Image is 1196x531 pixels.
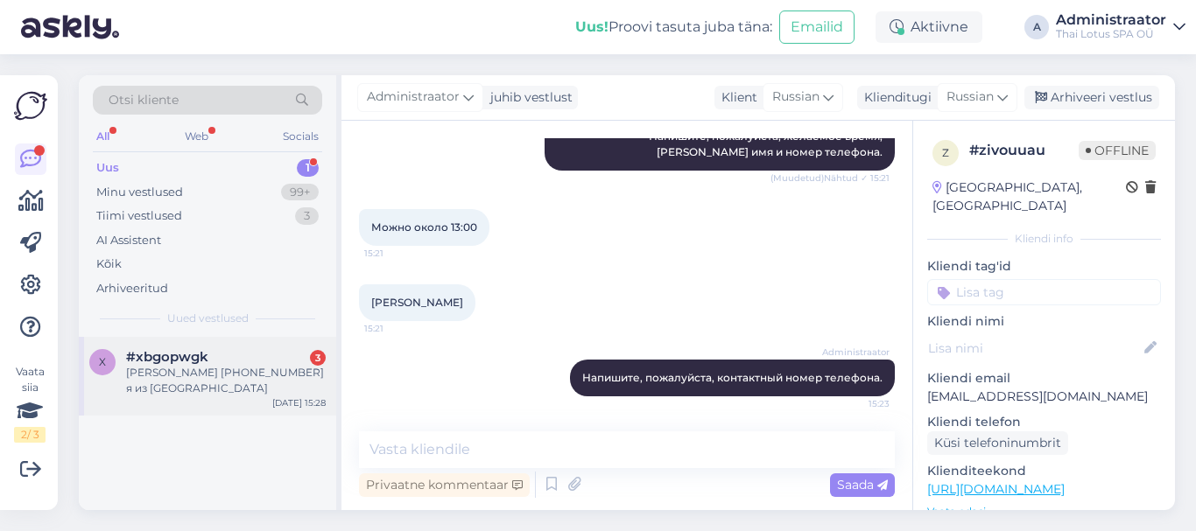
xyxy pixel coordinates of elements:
[364,247,430,260] span: 15:21
[575,18,609,35] b: Uus!
[1024,86,1159,109] div: Arhiveeri vestlus
[96,280,168,297] div: Arhiveeritud
[927,279,1161,305] input: Lisa tag
[14,364,46,443] div: Vaata siia
[779,10,855,44] button: Emailid
[942,146,949,159] span: z
[96,184,183,201] div: Minu vestlused
[126,365,326,396] div: [PERSON_NAME] [PHONE_NUMBER] я из [GEOGRAPHIC_DATA]
[927,413,1161,431] p: Kliendi telefon
[582,371,883,384] span: Напишите, пожалуйста, контактный номер телефона.
[483,88,573,107] div: juhib vestlust
[927,504,1161,520] p: Vaata edasi ...
[1079,141,1156,160] span: Offline
[927,462,1161,480] p: Klienditeekond
[96,207,182,225] div: Tiimi vestlused
[928,339,1141,358] input: Lisa nimi
[1056,27,1166,41] div: Thai Lotus SPA OÜ
[927,388,1161,406] p: [EMAIL_ADDRESS][DOMAIN_NAME]
[371,220,477,234] span: Можно около 13:00
[772,87,820,107] span: Russian
[714,88,757,107] div: Klient
[575,17,772,38] div: Proovi tasuta juba täna:
[295,207,319,225] div: 3
[927,431,1068,455] div: Küsi telefoninumbrit
[932,178,1126,215] div: [GEOGRAPHIC_DATA], [GEOGRAPHIC_DATA]
[1024,15,1049,39] div: A
[927,231,1161,247] div: Kliendi info
[367,87,460,107] span: Administraator
[93,125,113,148] div: All
[824,397,890,410] span: 15:23
[837,477,888,493] span: Saada
[96,232,161,249] div: AI Assistent
[876,11,982,43] div: Aktiivne
[857,88,932,107] div: Klienditugi
[969,140,1079,161] div: # zivouuau
[822,346,890,359] span: Administraator
[181,125,212,148] div: Web
[99,355,106,368] span: x
[96,159,119,177] div: Uus
[96,255,122,273] div: Kõik
[281,184,319,201] div: 99+
[371,296,463,309] span: [PERSON_NAME]
[927,481,1065,497] a: [URL][DOMAIN_NAME]
[297,159,319,177] div: 1
[946,87,994,107] span: Russian
[1056,13,1166,27] div: Administraator
[770,171,890,185] span: (Muudetud) Nähtud ✓ 15:21
[14,427,46,443] div: 2 / 3
[279,125,322,148] div: Socials
[167,311,249,326] span: Uued vestlused
[310,350,326,366] div: 3
[126,349,208,365] span: #xbgopwgk
[14,89,47,122] img: Askly Logo
[927,257,1161,276] p: Kliendi tag'id
[359,473,530,497] div: Privaatne kommentaar
[927,312,1161,331] p: Kliendi nimi
[272,396,326,409] div: [DATE] 15:28
[927,369,1161,388] p: Kliendi email
[109,91,179,109] span: Otsi kliente
[364,322,430,335] span: 15:21
[1056,13,1185,41] a: AdministraatorThai Lotus SPA OÜ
